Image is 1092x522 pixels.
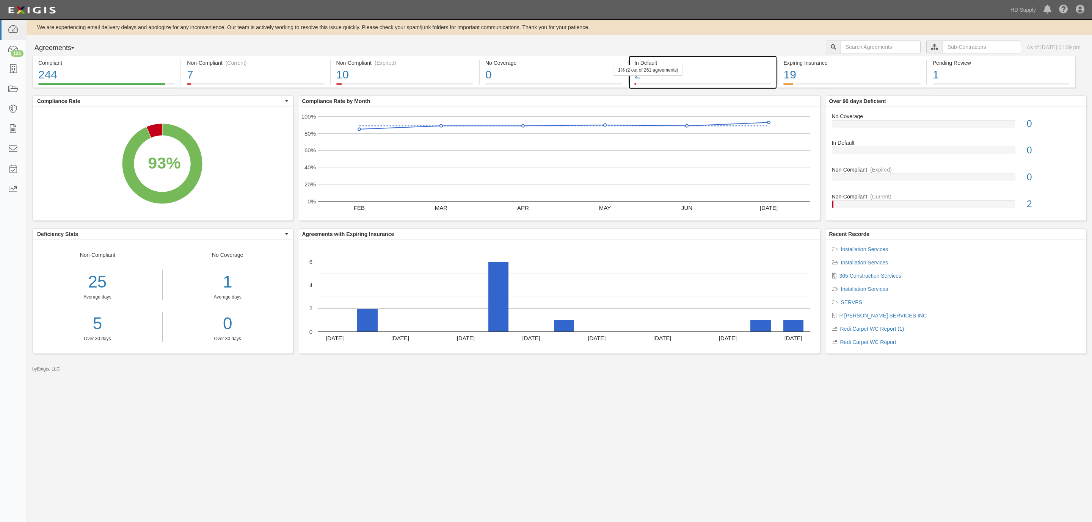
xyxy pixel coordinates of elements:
div: 19 [783,67,920,83]
text: [DATE] [457,334,474,341]
button: Deficiency Stats [33,229,293,239]
div: 123 [11,50,24,57]
div: No Coverage [485,59,622,67]
a: Installation Services [841,259,888,266]
text: MAY [599,204,610,211]
div: Expiring Insurance [783,59,920,67]
text: 0 [309,328,312,334]
a: Expiring Insurance19 [778,83,926,89]
div: 1% (2 out of 261 agreements) [614,65,682,76]
input: Sub-Contractors [943,41,1021,53]
span: Deficiency Stats [37,230,283,238]
text: 0% [308,198,316,204]
div: 2 [634,67,771,83]
div: 1 [168,270,287,294]
div: Non-Compliant [33,251,163,342]
text: 60% [304,147,315,153]
div: 0 [1021,117,1086,131]
a: In Default0 [832,139,1081,166]
text: 4 [309,282,312,288]
div: 1 [933,67,1069,83]
text: [DATE] [391,334,409,341]
div: As of [DATE] 01:39 pm [1027,44,1081,51]
text: [DATE] [784,334,802,341]
div: A chart. [299,240,819,353]
small: by [32,366,60,372]
b: Compliance Rate by Month [302,98,370,104]
text: [DATE] [653,334,671,341]
div: (Current) [226,59,247,67]
div: No Coverage [826,113,1086,120]
a: Installation Services [841,286,888,292]
text: 40% [304,164,315,170]
div: No Coverage [163,251,293,342]
text: 80% [304,130,315,136]
a: SERVPS [841,299,863,305]
a: Pending Review1 [927,83,1075,89]
svg: A chart. [33,107,292,220]
text: 2 [309,305,312,311]
text: [DATE] [719,334,736,341]
a: 5 [33,312,162,336]
i: Help Center - Complianz [1059,5,1068,14]
div: Non-Compliant (Current) [187,59,324,67]
button: Compliance Rate [33,96,293,106]
div: We are experiencing email delivery delays and apologize for any inconvenience. Our team is active... [27,23,1092,31]
div: Non-Compliant (Expired) [336,59,473,67]
a: Non-Compliant(Current)7 [181,83,329,89]
div: 0 [1021,144,1086,157]
a: 0 [168,312,287,336]
div: In Default [826,139,1086,147]
text: 6 [309,258,312,265]
text: MAR [435,204,447,211]
text: FEB [353,204,364,211]
b: Over 90 days Deficient [829,98,886,104]
input: Search Agreements [841,41,921,53]
div: 25 [33,270,162,294]
a: Redi Carpet WC Report (1) [840,326,904,332]
text: 100% [301,113,315,119]
a: Installation Services [841,246,888,252]
text: APR [517,204,529,211]
a: No Coverage0 [480,83,628,89]
a: Exigis, LLC [37,366,60,372]
div: 244 [38,67,175,83]
b: Recent Records [829,231,870,237]
a: Compliant244 [32,83,180,89]
text: 20% [304,181,315,188]
a: No Coverage0 [832,113,1081,139]
div: Over 30 days [33,336,162,342]
div: (Expired) [375,59,396,67]
a: In Default21% (2 out of 261 agreements) [629,83,777,89]
text: [DATE] [522,334,540,341]
div: Non-Compliant [826,193,1086,200]
a: Redi Carpet WC Report [840,339,896,345]
text: [DATE] [588,334,606,341]
text: [DATE] [759,204,777,211]
div: In Default [634,59,771,67]
a: HD Supply [1007,2,1040,17]
div: 7 [187,67,324,83]
div: 0 [485,67,622,83]
a: Non-Compliant(Current)2 [832,193,1081,214]
span: Compliance Rate [37,97,283,105]
b: Agreements with Expiring Insurance [302,231,394,237]
img: logo-5460c22ac91f19d4615b14bd174203de0afe785f0fc80cf4dbbc73dc1793850b.png [6,3,58,17]
div: 10 [336,67,473,83]
div: 2 [1021,197,1086,211]
a: 365 Construction Services [839,273,901,279]
button: Agreements [32,41,89,56]
div: 0 [1021,170,1086,184]
text: [DATE] [326,334,344,341]
a: Non-Compliant(Expired)10 [331,83,479,89]
text: JUN [681,204,692,211]
div: 93% [148,152,180,175]
svg: A chart. [299,107,819,220]
div: Average days [168,294,287,300]
div: Non-Compliant [826,166,1086,173]
div: Compliant [38,59,175,67]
